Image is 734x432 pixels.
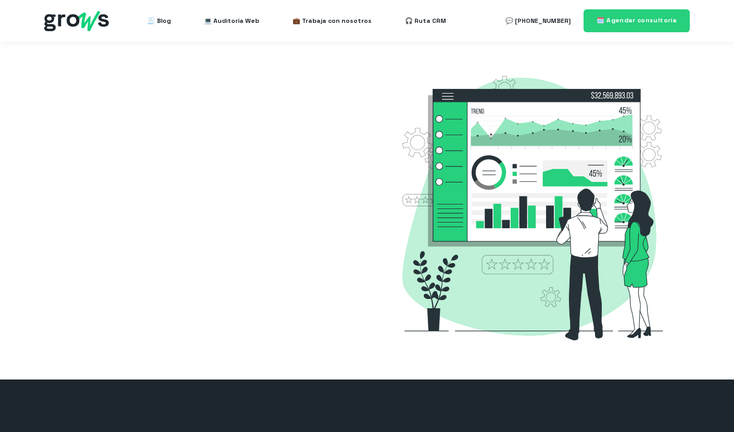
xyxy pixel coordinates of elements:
[44,11,109,31] img: grows - hubspot
[147,10,171,31] a: 🧾 Blog
[405,10,446,31] a: 🎧 Ruta CRM
[293,10,372,31] a: 💼 Trabaja con nosotros
[584,9,690,32] a: 🗓️ Agendar consultoría
[597,16,677,24] span: 🗓️ Agendar consultoría
[505,10,571,31] a: 💬 [PHONE_NUMBER]
[204,10,259,31] a: 💻 Auditoría Web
